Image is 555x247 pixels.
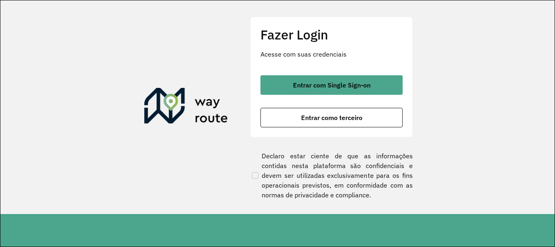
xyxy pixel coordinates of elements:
label: Declaro estar ciente de que as informações contidas nesta plataforma são confidenciais e devem se... [250,151,413,200]
img: Roteirizador AmbevTech [144,88,228,127]
h2: Fazer Login [260,27,403,42]
span: Entrar como terceiro [301,114,362,121]
button: button [260,75,403,95]
span: Entrar com Single Sign-on [293,82,371,88]
p: Acesse com suas credenciais [260,49,403,59]
button: button [260,108,403,127]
